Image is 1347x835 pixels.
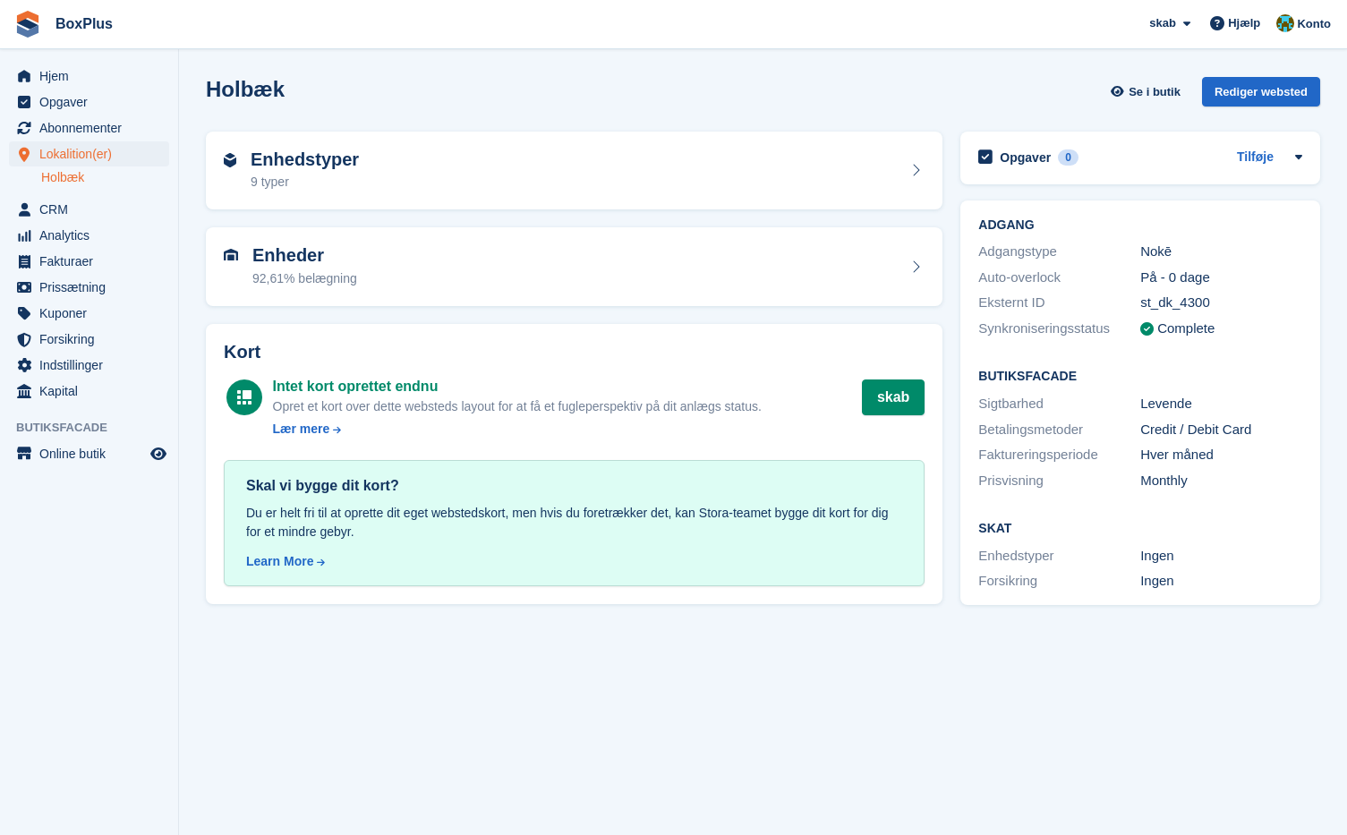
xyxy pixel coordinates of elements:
[978,293,1140,313] div: Eksternt ID
[978,218,1302,233] h2: ADGANG
[1202,77,1320,107] div: Rediger websted
[1140,242,1302,262] div: Nokē
[1228,14,1260,32] span: Hjælp
[9,141,169,166] a: menu
[251,149,359,170] h2: Enhedstyper
[39,197,147,222] span: CRM
[273,397,762,416] div: Opret et kort over dette websteds layout for at få et fugleperspektiv på dit anlægs status.
[16,419,178,437] span: Butiksfacade
[39,379,147,404] span: Kapital
[39,353,147,378] span: Indstillinger
[978,471,1140,491] div: Prisvisning
[862,379,925,415] button: skab
[1000,149,1051,166] h2: Opgaver
[48,9,120,38] a: BoxPlus
[1202,77,1320,114] a: Rediger websted
[9,301,169,326] a: menu
[9,327,169,352] a: menu
[9,249,169,274] a: menu
[1140,445,1302,465] div: Hver måned
[9,379,169,404] a: menu
[39,249,147,274] span: Fakturaer
[246,552,313,571] div: Learn More
[39,301,147,326] span: Kuponer
[9,441,169,466] a: menu
[9,353,169,378] a: menu
[9,64,169,89] a: menu
[1140,471,1302,491] div: Monthly
[246,552,902,571] a: Learn More
[237,390,251,405] img: map-icn-white-8b231986280072e83805622d3debb4903e2986e43859118e7b4002611c8ef794.svg
[206,132,942,210] a: Enhedstyper 9 typer
[246,475,902,497] div: Skal vi bygge dit kort?
[39,223,147,248] span: Analytics
[206,77,285,101] h2: Holbæk
[978,420,1140,440] div: Betalingsmetoder
[273,420,330,439] div: Lær mere
[978,445,1140,465] div: Faktureringsperiode
[39,89,147,115] span: Opgaver
[1140,394,1302,414] div: Levende
[1276,14,1294,32] img: Anders Johansen
[224,249,238,261] img: unit-icn-7be61d7bf1b0ce9d3e12c5938cc71ed9869f7b940bace4675aadf7bd6d80202e.svg
[9,275,169,300] a: menu
[1108,77,1188,107] a: Se i butik
[978,522,1302,536] h2: Skat
[1058,149,1078,166] div: 0
[246,504,902,541] div: Du er helt fri til at oprette dit eget webstedskort, men hvis du foretrækker det, kan Stora-teame...
[978,571,1140,592] div: Forsikring
[978,319,1140,339] div: Synkroniseringsstatus
[9,197,169,222] a: menu
[9,115,169,141] a: menu
[224,153,236,167] img: unit-type-icn-2b2737a686de81e16bb02015468b77c625bbabd49415b5ef34ead5e3b44a266d.svg
[9,89,169,115] a: menu
[978,242,1140,262] div: Adgangstype
[1237,148,1274,168] a: Tilføje
[224,342,925,362] h2: Kort
[1140,268,1302,288] div: På - 0 dage
[1140,420,1302,440] div: Credit / Debit Card
[39,64,147,89] span: Hjem
[252,269,357,288] div: 92,61% belægning
[1157,319,1215,339] div: Complete
[14,11,41,38] img: stora-icon-8386f47178a22dfd0bd8f6a31ec36ba5ce8667c1dd55bd0f319d3a0aa187defe.svg
[39,275,147,300] span: Prissætning
[1149,14,1176,32] span: skab
[1140,293,1302,313] div: st_dk_4300
[41,169,169,186] a: Holbæk
[252,245,357,266] h2: Enheder
[206,227,942,306] a: Enheder 92,61% belægning
[978,394,1140,414] div: Sigtbarhed
[251,173,359,192] div: 9 typer
[9,223,169,248] a: menu
[148,443,169,464] a: Forhåndsvisning af butik
[39,141,147,166] span: Lokalition(er)
[39,327,147,352] span: Forsikring
[1140,546,1302,567] div: Ingen
[978,268,1140,288] div: Auto-overlock
[39,115,147,141] span: Abonnementer
[273,376,762,397] div: Intet kort oprettet endnu
[1297,15,1331,33] span: Konto
[273,420,762,439] a: Lær mere
[1140,571,1302,592] div: Ingen
[39,441,147,466] span: Online butik
[978,370,1302,384] h2: Butiksfacade
[978,546,1140,567] div: Enhedstyper
[1129,83,1181,101] span: Se i butik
